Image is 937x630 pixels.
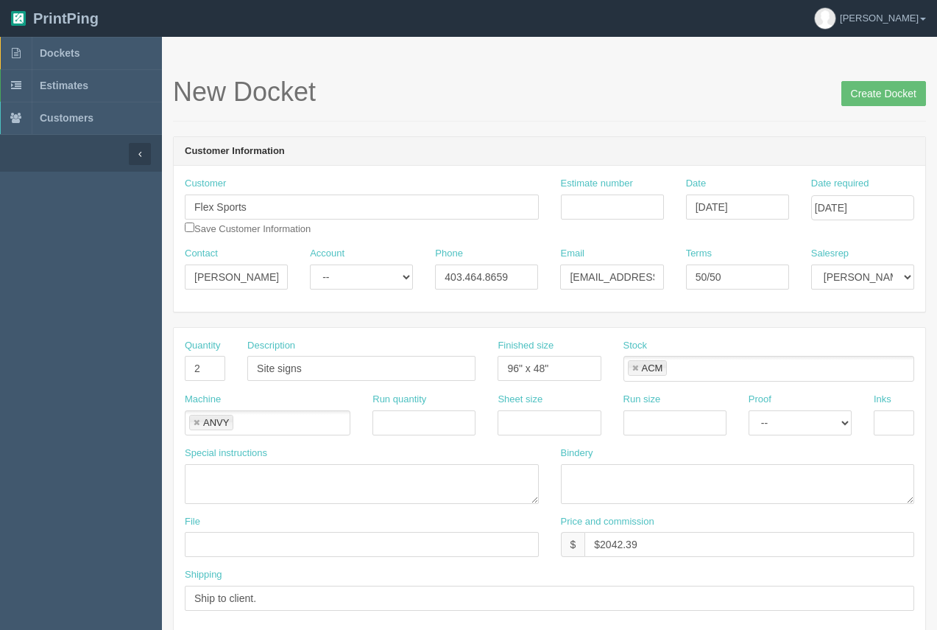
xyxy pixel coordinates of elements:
span: Customers [40,112,93,124]
label: Salesrep [811,247,849,261]
label: Shipping [185,568,222,582]
label: Date [686,177,706,191]
label: Quantity [185,339,220,353]
label: Run size [623,393,661,407]
label: Date required [811,177,869,191]
label: Proof [749,393,771,407]
label: Finished size [498,339,554,353]
input: Enter customer name [185,195,539,220]
label: File [185,515,200,529]
label: Run quantity [372,393,426,407]
img: logo-3e63b451c926e2ac314895c53de4908e5d424f24456219fb08d385ab2e579770.png [11,11,26,26]
label: Price and commission [561,515,654,529]
label: Phone [435,247,463,261]
div: $ [561,532,585,557]
span: Dockets [40,47,79,59]
label: Inks [874,393,891,407]
label: Estimate number [561,177,633,191]
header: Customer Information [174,137,925,167]
label: Email [560,247,584,261]
label: Terms [686,247,712,261]
input: Create Docket [841,81,926,106]
h1: New Docket [173,77,926,107]
span: Estimates [40,80,88,91]
label: Machine [185,393,221,407]
label: Customer [185,177,226,191]
label: Sheet size [498,393,542,407]
label: Stock [623,339,648,353]
label: Contact [185,247,218,261]
label: Bindery [561,447,593,461]
label: Special instructions [185,447,267,461]
div: Save Customer Information [185,177,539,236]
label: Description [247,339,295,353]
div: ACM [642,363,663,373]
img: avatar_default-7531ab5dedf162e01f1e0bb0964e6a185e93c5c22dfe317fb01d7f8cd2b1632c.jpg [815,8,835,29]
div: ANVY [203,418,229,427]
label: Account [310,247,344,261]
